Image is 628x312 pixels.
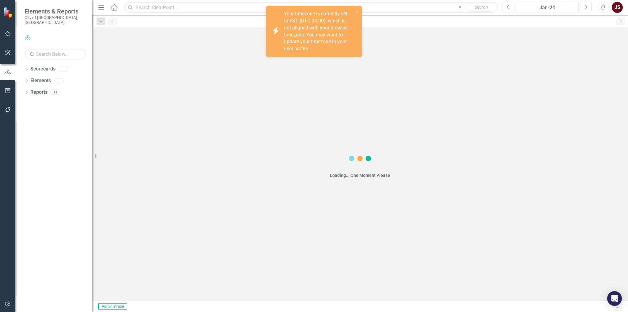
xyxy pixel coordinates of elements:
[30,89,48,96] a: Reports
[51,90,60,95] div: 11
[98,303,127,310] span: Administrator
[516,2,579,13] button: Jan-24
[3,7,14,18] img: ClearPoint Strategy
[355,9,359,16] button: close
[475,5,488,10] span: Search
[30,66,56,73] a: Scorecards
[25,8,86,15] span: Elements & Reports
[466,3,496,12] button: Search
[330,172,390,178] div: Loading... One Moment Please
[124,2,498,13] input: Search ClearPoint...
[518,4,576,11] div: Jan-24
[25,15,86,25] small: City of [GEOGRAPHIC_DATA], [GEOGRAPHIC_DATA]
[612,2,623,13] button: JS
[30,77,51,84] a: Elements
[25,49,86,59] input: Search Below...
[607,291,622,306] div: Open Intercom Messenger
[284,10,353,52] div: Your timezone is currently set to EST (UTC-04:00), which is not aligned with your browser timezon...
